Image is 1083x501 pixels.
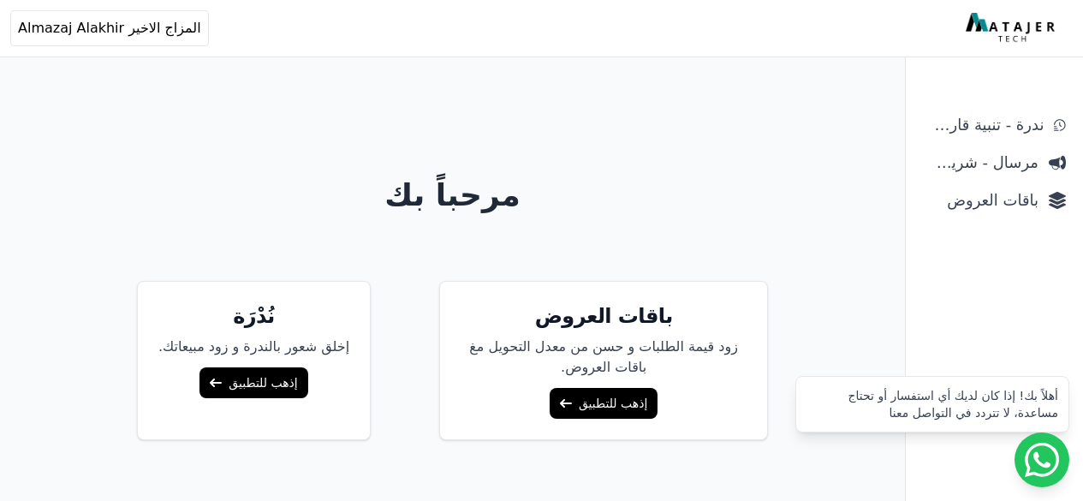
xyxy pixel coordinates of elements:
[923,151,1038,175] span: مرسال - شريط دعاية
[10,10,209,46] button: المزاج الاخير Almazaj Alakhir
[158,302,349,330] h5: نُدْرَة
[923,113,1044,137] span: ندرة - تنبية قارب علي النفاذ
[461,302,747,330] h5: باقات العروض
[158,337,349,357] p: إخلق شعور بالندرة و زود مبيعاتك.
[550,388,658,419] a: إذهب للتطبيق
[18,18,201,39] span: المزاج الاخير Almazaj Alakhir
[461,337,747,378] p: زود قيمة الطلبات و حسن من معدل التحويل مغ باقات العروض.
[923,188,1038,212] span: باقات العروض
[199,367,307,398] a: إذهب للتطبيق
[966,13,1059,44] img: MatajerTech Logo
[806,387,1058,421] div: أهلاً بك! إذا كان لديك أي استفسار أو تحتاج مساعدة، لا تتردد في التواصل معنا
[15,178,891,212] h1: مرحباً بك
